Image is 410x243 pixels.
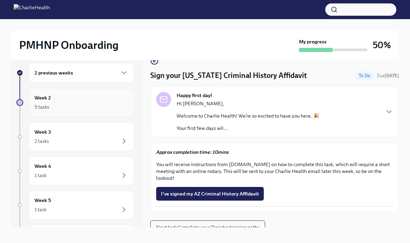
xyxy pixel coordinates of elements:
span: Due [377,73,399,78]
div: 1 task [35,206,46,213]
p: Your first few days wil... [177,125,319,132]
p: Welcome to Charlie Health! We’re so excited to have you here. 🎉 [177,112,319,119]
a: Week 25 tasks [16,88,134,117]
h4: Sign your [US_STATE] Criminal History Affidavit [150,70,307,81]
div: 1 task [35,172,46,179]
img: CharlieHealth [14,4,50,15]
h6: Week 4 [35,162,51,170]
div: 5 tasks [35,104,49,110]
strong: Happy first day! [177,92,212,99]
div: 2 tasks [35,138,49,145]
button: I've signed my AZ Criminal History Affidavit [156,187,264,201]
h2: PMHNP Onboarding [19,38,119,52]
span: I've signed my AZ Criminal History Affidavit [161,190,259,197]
span: September 19th, 2025 09:00 [377,72,399,79]
div: 2 previous weeks [29,63,134,83]
a: Week 41 task [16,157,134,185]
strong: My progress [299,38,327,45]
h6: Week 3 [35,128,51,136]
h6: Week 2 [35,94,51,102]
h6: 2 previous weeks [35,69,73,77]
a: Week 51 task [16,191,134,219]
p: Hi [PERSON_NAME], [177,100,319,107]
strong: Approx completion time: 10mins [156,149,229,155]
p: You will receive instructions from [DOMAIN_NAME] on how to complete this task, which will require... [156,161,393,181]
h6: Week 5 [35,197,51,204]
span: Next task : Complete your Docebo training paths [156,224,259,231]
strong: [DATE] [385,73,399,78]
h3: 50% [373,39,391,51]
a: Week 32 tasks [16,122,134,151]
span: To Do [355,73,374,78]
button: Next task:Complete your Docebo training paths [150,220,265,234]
